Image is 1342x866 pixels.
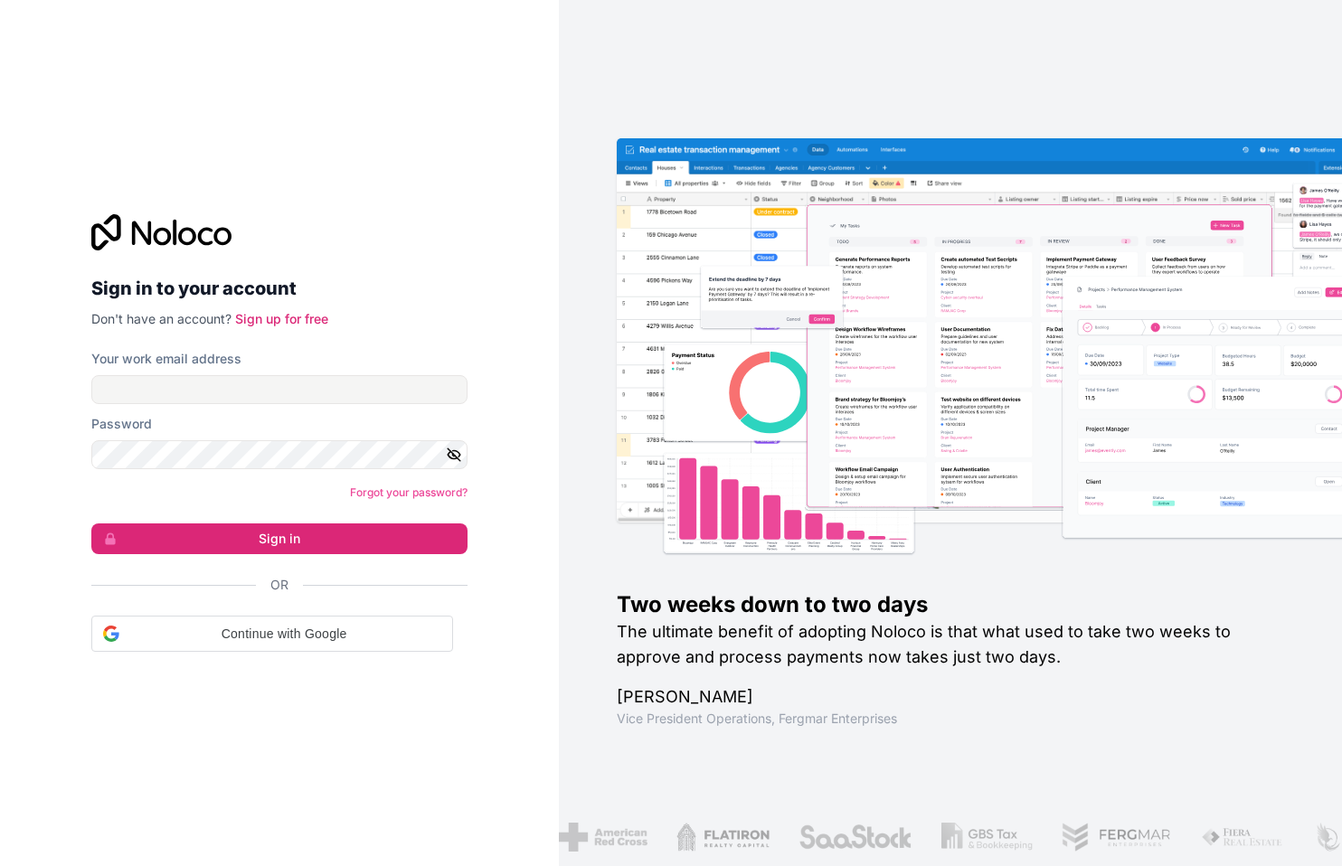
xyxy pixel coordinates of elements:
label: Password [91,415,152,433]
span: Continue with Google [127,625,441,644]
a: Sign up for free [235,311,328,326]
div: Continue with Google [91,616,453,652]
img: /assets/gbstax-C-GtDUiK.png [941,823,1034,852]
img: /assets/flatiron-C8eUkumj.png [676,823,770,852]
label: Your work email address [91,350,241,368]
button: Sign in [91,523,468,554]
h2: Sign in to your account [91,272,468,305]
img: /assets/fiera-fwj2N5v4.png [1201,823,1286,852]
input: Email address [91,375,468,404]
img: /assets/saastock-C6Zbiodz.png [799,823,912,852]
h1: Two weeks down to two days [617,590,1284,619]
input: Password [91,440,468,469]
span: Or [270,576,288,594]
h2: The ultimate benefit of adopting Noloco is that what used to take two weeks to approve and proces... [617,619,1284,670]
img: /assets/fergmar-CudnrXN5.png [1062,823,1172,852]
span: Don't have an account? [91,311,232,326]
img: /assets/american-red-cross-BAupjrZR.png [559,823,647,852]
h1: Vice President Operations , Fergmar Enterprises [617,710,1284,728]
a: Forgot your password? [350,485,468,499]
h1: [PERSON_NAME] [617,684,1284,710]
